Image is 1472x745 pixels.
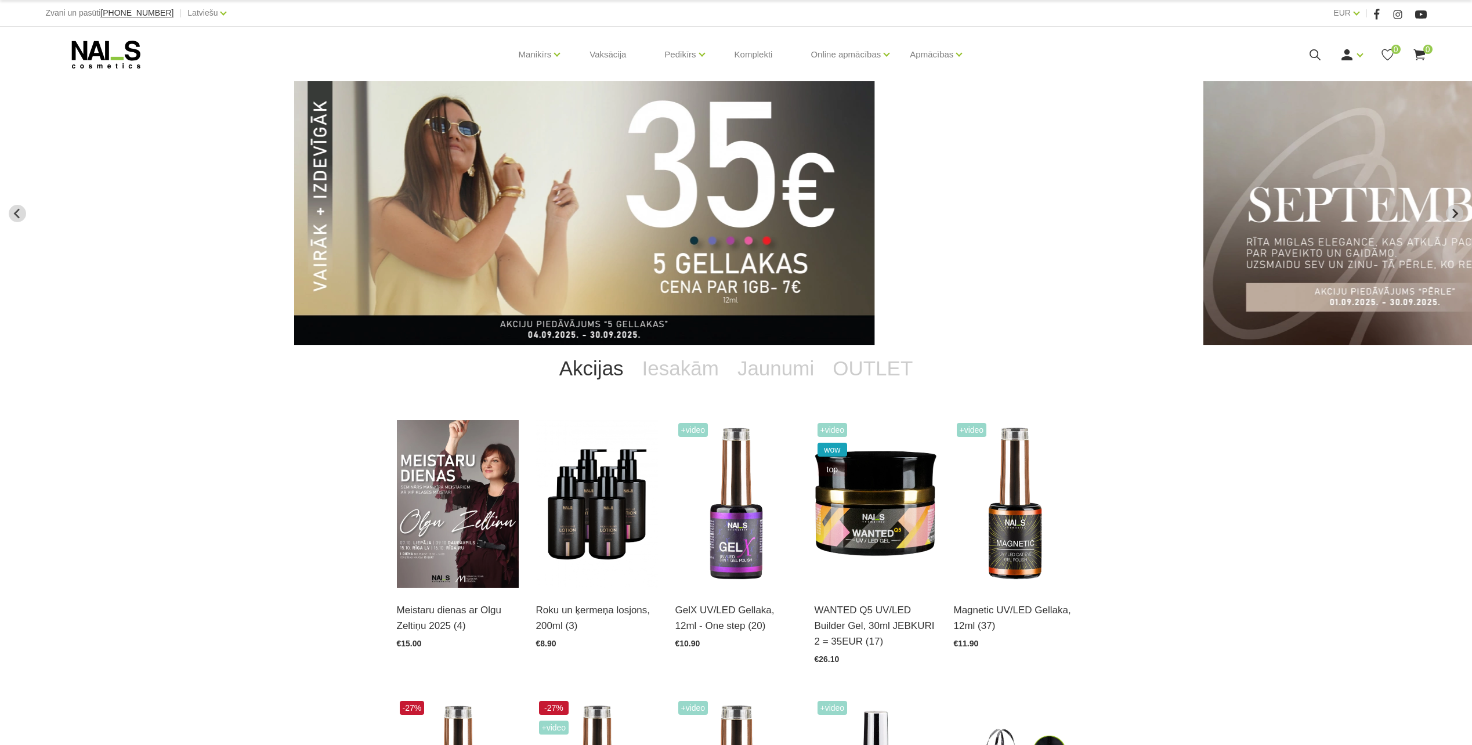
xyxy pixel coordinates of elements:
[910,31,953,78] a: Apmācības
[539,701,569,715] span: -27%
[100,9,173,17] a: [PHONE_NUMBER]
[9,205,26,222] button: Previous slide
[811,31,881,78] a: Online apmācības
[954,420,1076,588] img: Ilgnoturīga gellaka, kas sastāv no metāla mikrodaļiņām, kuras īpaša magnēta ietekmē var pārvērst ...
[536,639,556,648] span: €8.90
[397,420,519,588] img: ✨ Meistaru dienas ar Olgu Zeltiņu 2025 ✨🍂 RUDENS / Seminārs manikīra meistariem 🍂📍 Liepāja – 7. o...
[536,420,658,588] img: BAROJOŠS roku un ķermeņa LOSJONSBALI COCONUT barojošs roku un ķermeņa losjons paredzēts jebkura t...
[633,345,728,392] a: Iesakām
[536,602,658,634] a: Roku un ķermeņa losjons, 200ml (3)
[678,423,708,437] span: +Video
[397,602,519,634] a: Meistaru dienas ar Olgu Zeltiņu 2025 (4)
[1412,48,1427,62] a: 0
[675,602,797,634] a: GelX UV/LED Gellaka, 12ml - One step (20)
[818,701,848,715] span: +Video
[400,701,425,715] span: -27%
[1423,45,1433,54] span: 0
[1333,6,1351,20] a: EUR
[179,6,182,20] span: |
[728,345,823,392] a: Jaunumi
[815,420,936,588] img: Gels WANTED NAILS cosmetics tehniķu komanda ir radījusi gelu, kas ilgi jau ir katra meistara mekl...
[550,345,633,392] a: Akcijas
[1380,48,1395,62] a: 0
[818,423,848,437] span: +Video
[519,31,552,78] a: Manikīrs
[294,81,1177,345] li: 2 of 13
[725,27,782,82] a: Komplekti
[664,31,696,78] a: Pedikīrs
[818,443,848,457] span: wow
[675,420,797,588] img: Trīs vienā - bāze, tonis, tops (trausliem nagiem vēlams papildus lietot bāzi). Ilgnoturīga un int...
[818,462,848,476] span: top
[815,654,840,664] span: €26.10
[675,639,700,648] span: €10.90
[1365,6,1368,20] span: |
[954,639,979,648] span: €11.90
[954,602,1076,634] a: Magnetic UV/LED Gellaka, 12ml (37)
[823,345,922,392] a: OUTLET
[957,423,987,437] span: +Video
[45,6,173,20] div: Zvani un pasūti
[815,602,936,650] a: WANTED Q5 UV/LED Builder Gel, 30ml JEBKURI 2 = 35EUR (17)
[580,27,635,82] a: Vaksācija
[397,639,422,648] span: €15.00
[100,8,173,17] span: [PHONE_NUMBER]
[1391,708,1466,745] iframe: chat widget
[678,701,708,715] span: +Video
[539,721,569,735] span: +Video
[1391,45,1401,54] span: 0
[1446,205,1463,222] button: Next slide
[187,6,218,20] a: Latviešu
